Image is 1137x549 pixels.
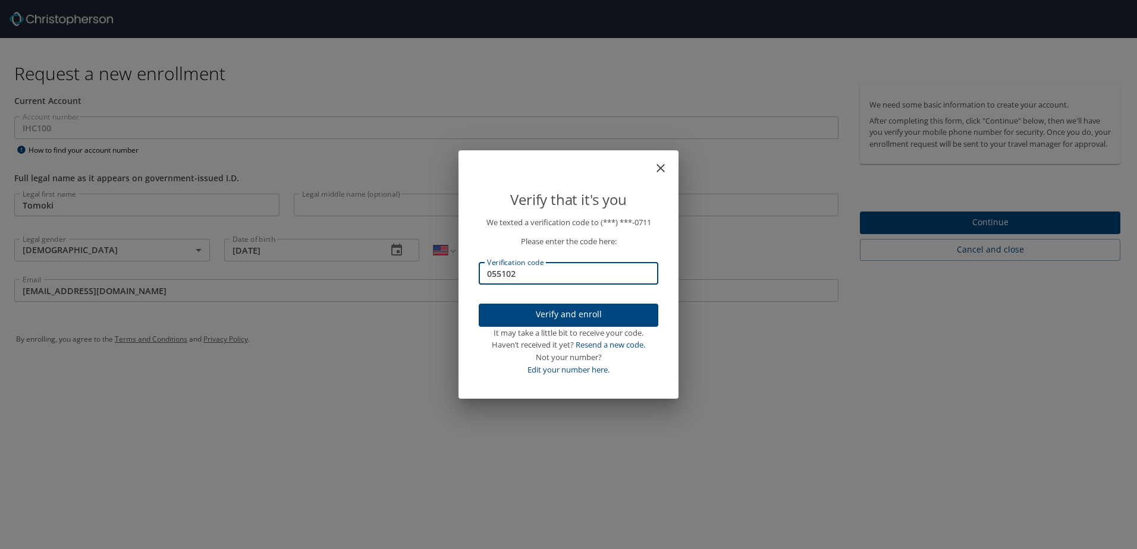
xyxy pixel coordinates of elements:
p: Please enter the code here: [479,235,658,248]
p: We texted a verification code to (***) ***- 0711 [479,216,658,229]
p: Verify that it's you [479,188,658,211]
button: Verify and enroll [479,304,658,327]
a: Edit your number here. [527,364,610,375]
a: Resend a new code. [576,339,645,350]
button: close [659,155,674,169]
div: Not your number? [479,351,658,364]
span: Verify and enroll [488,307,649,322]
div: It may take a little bit to receive your code. [479,327,658,339]
div: Haven’t received it yet? [479,339,658,351]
